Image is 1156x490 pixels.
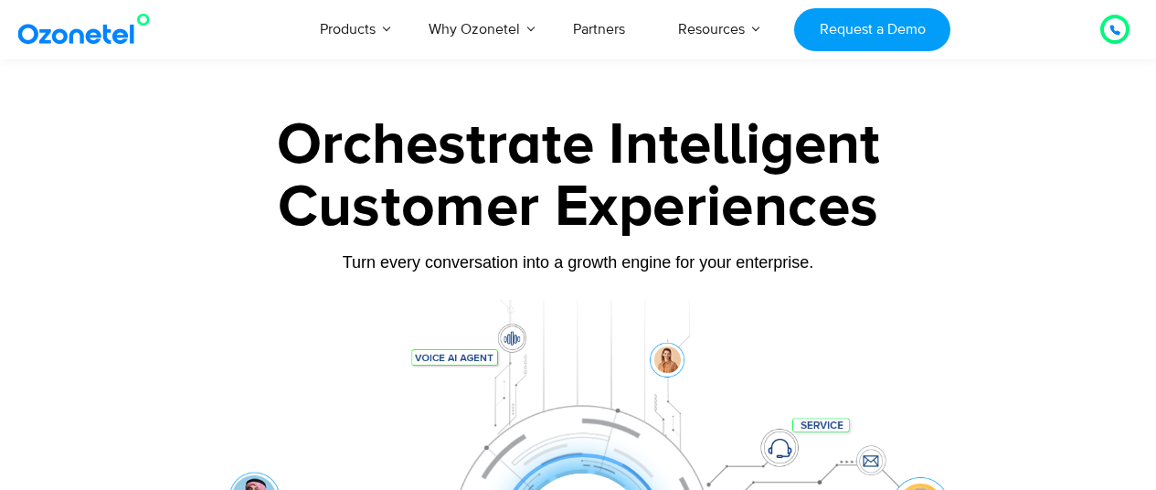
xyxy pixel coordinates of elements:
div: Turn every conversation into a growth engine for your enterprise. [71,252,1086,272]
div: Orchestrate Intelligent [71,116,1086,175]
a: Request a Demo [794,8,950,51]
div: Customer Experiences [71,164,1086,251]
